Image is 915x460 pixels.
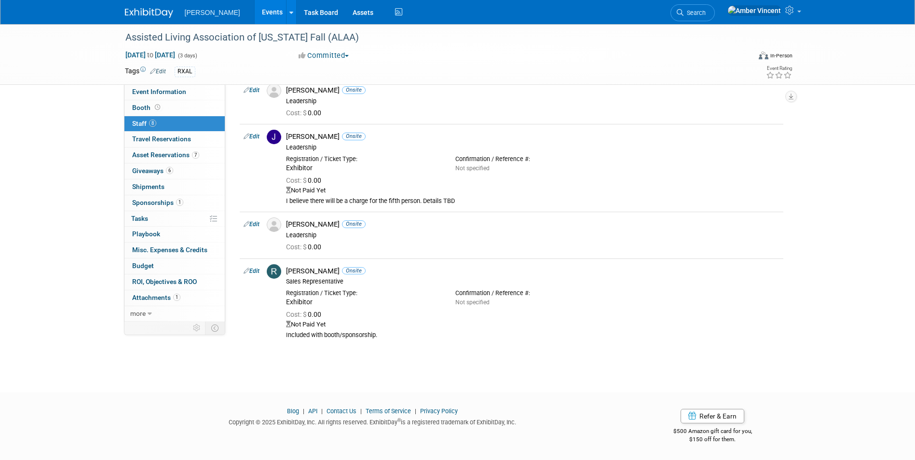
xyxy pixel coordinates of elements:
[125,51,176,59] span: [DATE] [DATE]
[132,294,180,301] span: Attachments
[286,311,325,318] span: 0.00
[286,220,779,229] div: [PERSON_NAME]
[455,299,490,306] span: Not specified
[287,407,299,415] a: Blog
[124,227,225,242] a: Playbook
[286,176,308,184] span: Cost: $
[244,87,259,94] a: Edit
[295,51,353,61] button: Committed
[132,278,197,285] span: ROI, Objectives & ROO
[244,133,259,140] a: Edit
[635,421,791,443] div: $500 Amazon gift card for you,
[124,116,225,132] a: Staff8
[342,86,366,94] span: Onsite
[286,331,779,339] div: Included with booth/sponsorship.
[177,53,197,59] span: (3 days)
[132,167,173,175] span: Giveaways
[327,407,356,415] a: Contact Us
[125,416,621,427] div: Copyright © 2025 ExhibitDay, Inc. All rights reserved. ExhibitDay is a registered trademark of Ex...
[420,407,458,415] a: Privacy Policy
[132,183,164,190] span: Shipments
[683,9,706,16] span: Search
[286,231,779,239] div: Leadership
[635,435,791,444] div: $150 off for them.
[124,195,225,211] a: Sponsorships1
[124,258,225,274] a: Budget
[124,100,225,116] a: Booth
[124,274,225,290] a: ROI, Objectives & ROO
[176,199,183,206] span: 1
[286,144,779,151] div: Leadership
[124,148,225,163] a: Asset Reservations7
[124,179,225,195] a: Shipments
[286,97,779,105] div: Leadership
[132,246,207,254] span: Misc. Expenses & Credits
[286,243,308,251] span: Cost: $
[759,52,768,59] img: Format-Inperson.png
[166,167,173,174] span: 6
[286,176,325,184] span: 0.00
[124,290,225,306] a: Attachments1
[694,50,793,65] div: Event Format
[267,130,281,144] img: J.jpg
[397,418,401,423] sup: ®
[766,66,792,71] div: Event Rating
[770,52,792,59] div: In-Person
[153,104,162,111] span: Booth not reserved yet
[286,311,308,318] span: Cost: $
[146,51,155,59] span: to
[122,29,736,46] div: Assisted Living Association of [US_STATE] Fall (ALAA)
[192,151,199,159] span: 7
[286,132,779,141] div: [PERSON_NAME]
[455,165,490,172] span: Not specified
[244,268,259,274] a: Edit
[727,5,781,16] img: Amber Vincent
[286,86,779,95] div: [PERSON_NAME]
[342,220,366,228] span: Onsite
[267,217,281,232] img: Associate-Profile-5.png
[412,407,419,415] span: |
[124,84,225,100] a: Event Information
[205,322,225,334] td: Toggle Event Tabs
[124,211,225,227] a: Tasks
[149,120,156,127] span: 8
[185,9,240,16] span: [PERSON_NAME]
[132,88,186,95] span: Event Information
[267,83,281,98] img: Associate-Profile-5.png
[125,66,166,77] td: Tags
[455,289,610,297] div: Confirmation / Reference #:
[132,104,162,111] span: Booth
[124,132,225,147] a: Travel Reservations
[286,197,779,205] div: I believe there will be a charge for the fifth person. Details TBD
[670,4,715,21] a: Search
[150,68,166,75] a: Edit
[286,187,779,195] div: Not Paid Yet
[358,407,364,415] span: |
[455,155,610,163] div: Confirmation / Reference #:
[132,230,160,238] span: Playbook
[132,120,156,127] span: Staff
[132,199,183,206] span: Sponsorships
[131,215,148,222] span: Tasks
[286,243,325,251] span: 0.00
[286,278,779,285] div: Sales Representative
[244,221,259,228] a: Edit
[286,164,441,173] div: Exhibitor
[132,135,191,143] span: Travel Reservations
[124,306,225,322] a: more
[366,407,411,415] a: Terms of Service
[125,8,173,18] img: ExhibitDay
[286,109,308,117] span: Cost: $
[130,310,146,317] span: more
[286,155,441,163] div: Registration / Ticket Type:
[286,298,441,307] div: Exhibitor
[308,407,317,415] a: API
[132,151,199,159] span: Asset Reservations
[342,133,366,140] span: Onsite
[286,321,779,329] div: Not Paid Yet
[267,264,281,279] img: R.jpg
[173,294,180,301] span: 1
[300,407,307,415] span: |
[124,163,225,179] a: Giveaways6
[175,67,195,77] div: RXAL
